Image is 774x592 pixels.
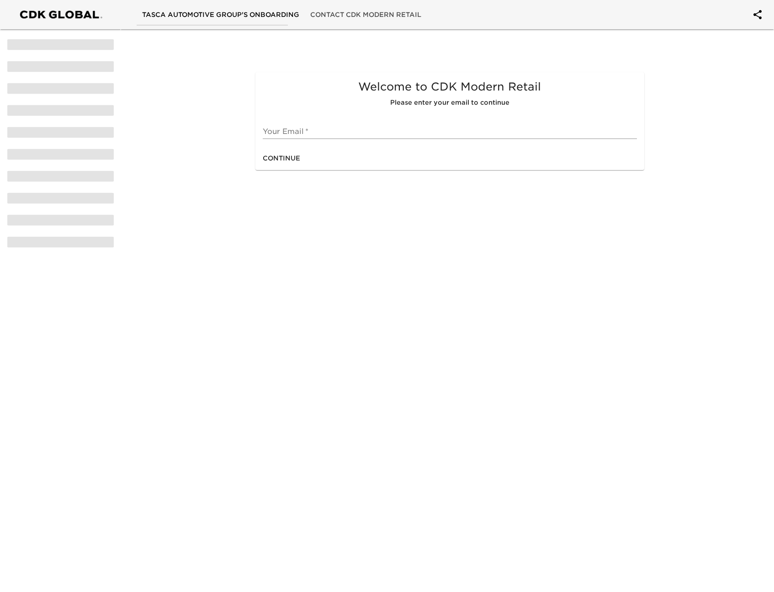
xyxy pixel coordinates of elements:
button: Continue [259,150,304,167]
h6: Please enter your email to continue [263,98,637,108]
span: Tasca Automotive Group's Onboarding [142,9,299,21]
span: Continue [263,153,300,164]
button: account of current user [747,4,769,26]
h5: Welcome to CDK Modern Retail [263,80,637,94]
span: Contact CDK Modern Retail [310,9,421,21]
